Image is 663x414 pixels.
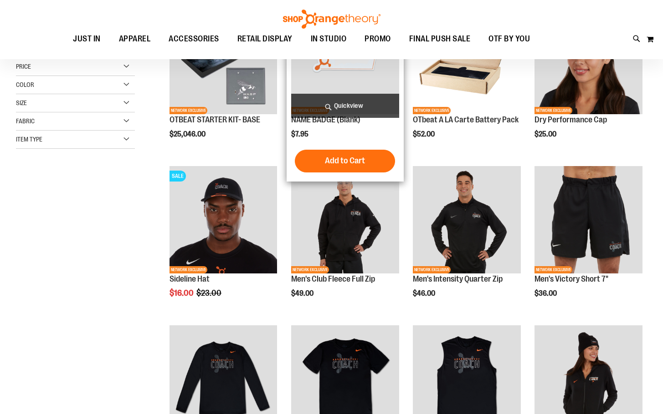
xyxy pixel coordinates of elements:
[16,136,42,143] span: Item Type
[16,99,27,106] span: Size
[16,81,34,88] span: Color
[413,289,437,298] span: $46.00
[282,10,382,29] img: Shop Orangetheory
[535,107,572,114] span: NETWORK EXCLUSIVE
[16,63,31,70] span: Price
[291,6,399,116] a: NAME BADGE (Blank)NETWORK EXCLUSIVE
[535,166,642,274] img: OTF Mens Coach FA23 Victory Short - Black primary image
[64,29,110,50] a: JUST IN
[287,2,404,181] div: product
[535,289,558,298] span: $36.00
[165,162,282,321] div: product
[311,29,347,49] span: IN STUDIO
[530,162,647,321] div: product
[119,29,151,49] span: APPAREL
[291,289,315,298] span: $49.00
[291,274,375,283] a: Men's Club Fleece Full Zip
[170,6,278,114] img: OTBEAT STARTER KIT- BASE
[291,6,399,114] img: NAME BADGE (Blank)
[488,29,530,49] span: OTF BY YOU
[170,166,278,275] a: Sideline Hat primary imageSALENETWORK EXCLUSIVE
[302,29,356,49] a: IN STUDIO
[287,162,404,321] div: product
[479,29,539,50] a: OTF BY YOU
[110,29,160,50] a: APPAREL
[535,130,558,138] span: $25.00
[413,130,436,138] span: $52.00
[170,166,278,274] img: Sideline Hat primary image
[413,274,503,283] a: Men's Intensity Quarter Zip
[400,29,480,50] a: FINAL PUSH SALE
[170,107,207,114] span: NETWORK EXCLUSIVE
[170,288,195,298] span: $16.00
[409,29,471,49] span: FINAL PUSH SALE
[237,29,293,49] span: RETAIL DISPLAY
[535,6,642,116] a: Dry Performance CapNETWORK EXCLUSIVE
[170,6,278,116] a: OTBEAT STARTER KIT- BASENETWORK EXCLUSIVE
[413,166,521,275] a: OTF Mens Coach FA23 Intensity Quarter Zip - Black primary imageNETWORK EXCLUSIVE
[170,130,207,138] span: $25,046.00
[295,150,395,172] button: Add to Cart
[413,266,451,273] span: NETWORK EXCLUSIVE
[413,107,451,114] span: NETWORK EXCLUSIVE
[165,2,282,161] div: product
[170,266,207,273] span: NETWORK EXCLUSIVE
[535,166,642,275] a: OTF Mens Coach FA23 Victory Short - Black primary imageNETWORK EXCLUSIVE
[413,166,521,274] img: OTF Mens Coach FA23 Intensity Quarter Zip - Black primary image
[291,266,329,273] span: NETWORK EXCLUSIVE
[408,2,525,161] div: product
[291,130,310,138] span: $7.95
[170,115,260,124] a: OTBEAT STARTER KIT- BASE
[535,6,642,114] img: Dry Performance Cap
[535,266,572,273] span: NETWORK EXCLUSIVE
[325,156,365,166] span: Add to Cart
[170,274,210,283] a: Sideline Hat
[408,162,525,321] div: product
[413,6,521,114] img: Product image for OTbeat A LA Carte Battery Pack
[530,2,647,161] div: product
[196,288,223,298] span: $23.00
[291,166,399,274] img: OTF Mens Coach FA23 Club Fleece Full Zip - Black primary image
[413,115,519,124] a: OTbeat A LA Carte Battery Pack
[413,6,521,116] a: Product image for OTbeat A LA Carte Battery PackNETWORK EXCLUSIVE
[169,29,219,49] span: ACCESSORIES
[291,166,399,275] a: OTF Mens Coach FA23 Club Fleece Full Zip - Black primary imageNETWORK EXCLUSIVE
[291,94,399,118] a: Quickview
[535,115,607,124] a: Dry Performance Cap
[228,29,302,50] a: RETAIL DISPLAY
[16,117,35,125] span: Fabric
[535,274,608,283] a: Men's Victory Short 7"
[159,29,228,50] a: ACCESSORIES
[170,171,186,182] span: SALE
[355,29,400,50] a: PROMO
[73,29,101,49] span: JUST IN
[365,29,391,49] span: PROMO
[291,115,360,124] a: NAME BADGE (Blank)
